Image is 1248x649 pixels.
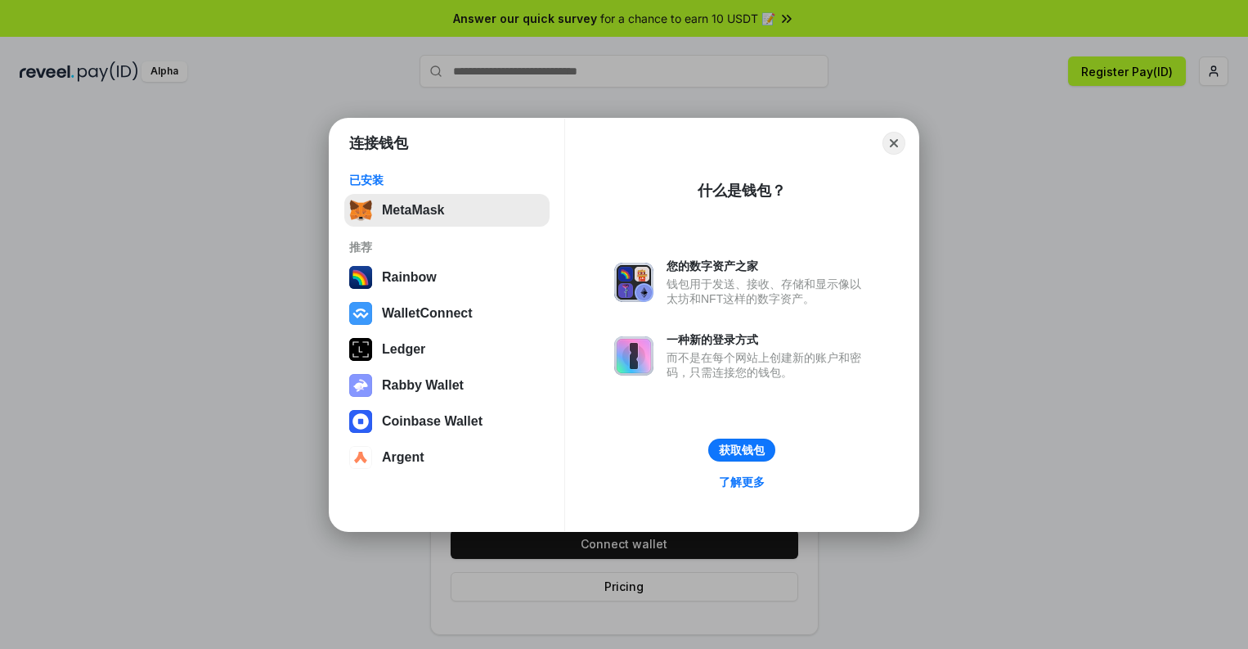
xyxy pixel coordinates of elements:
div: Ledger [382,342,425,357]
button: Rabby Wallet [344,369,550,402]
img: svg+xml,%3Csvg%20xmlns%3D%22http%3A%2F%2Fwww.w3.org%2F2000%2Fsvg%22%20fill%3D%22none%22%20viewBox... [614,263,653,302]
button: Rainbow [344,261,550,294]
img: svg+xml,%3Csvg%20xmlns%3D%22http%3A%2F%2Fwww.w3.org%2F2000%2Fsvg%22%20width%3D%2228%22%20height%3... [349,338,372,361]
img: svg+xml,%3Csvg%20width%3D%2228%22%20height%3D%2228%22%20viewBox%3D%220%200%2028%2028%22%20fill%3D... [349,302,372,325]
button: Coinbase Wallet [344,405,550,438]
img: svg+xml,%3Csvg%20xmlns%3D%22http%3A%2F%2Fwww.w3.org%2F2000%2Fsvg%22%20fill%3D%22none%22%20viewBox... [614,336,653,376]
div: 什么是钱包？ [698,181,786,201]
button: 获取钱包 [708,439,775,462]
img: svg+xml,%3Csvg%20width%3D%2228%22%20height%3D%2228%22%20viewBox%3D%220%200%2028%2028%22%20fill%3D... [349,410,372,433]
div: 钱包用于发送、接收、存储和显示像以太坊和NFT这样的数字资产。 [667,277,869,306]
div: 推荐 [349,240,545,255]
div: 而不是在每个网站上创建新的账户和密码，只需连接您的钱包。 [667,350,869,380]
img: svg+xml,%3Csvg%20xmlns%3D%22http%3A%2F%2Fwww.w3.org%2F2000%2Fsvg%22%20fill%3D%22none%22%20viewBox... [349,374,372,397]
div: Coinbase Wallet [382,414,483,429]
div: Rainbow [382,270,437,285]
button: WalletConnect [344,297,550,330]
button: Close [882,132,905,155]
div: 一种新的登录方式 [667,332,869,347]
img: svg+xml,%3Csvg%20width%3D%22120%22%20height%3D%22120%22%20viewBox%3D%220%200%20120%20120%22%20fil... [349,266,372,289]
div: MetaMask [382,203,444,218]
button: Argent [344,441,550,474]
div: 您的数字资产之家 [667,259,869,273]
div: WalletConnect [382,306,473,321]
button: MetaMask [344,194,550,227]
img: svg+xml,%3Csvg%20fill%3D%22none%22%20height%3D%2233%22%20viewBox%3D%220%200%2035%2033%22%20width%... [349,199,372,222]
img: svg+xml,%3Csvg%20width%3D%2228%22%20height%3D%2228%22%20viewBox%3D%220%200%2028%2028%22%20fill%3D... [349,446,372,469]
a: 了解更多 [709,471,774,493]
h1: 连接钱包 [349,133,408,153]
div: Rabby Wallet [382,378,464,393]
button: Ledger [344,333,550,366]
div: Argent [382,450,424,465]
div: 了解更多 [719,475,765,489]
div: 已安装 [349,173,545,187]
div: 获取钱包 [719,443,765,457]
